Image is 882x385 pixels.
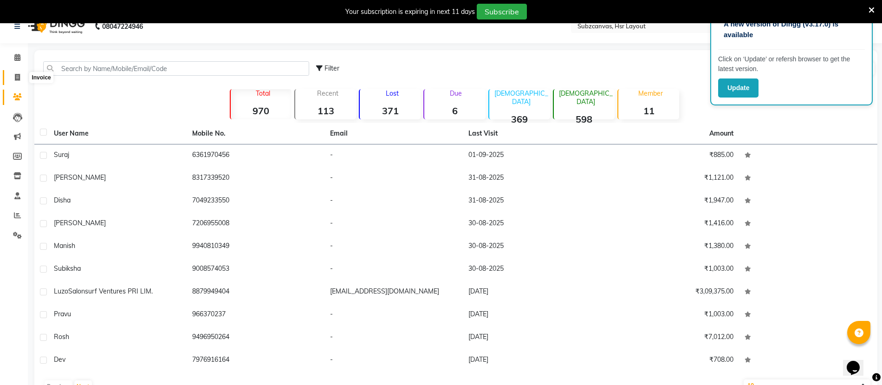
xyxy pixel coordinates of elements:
span: manish [54,241,75,250]
td: ₹1,121.00 [601,167,739,190]
strong: 6 [424,105,485,117]
span: disha [54,196,71,204]
td: ₹708.00 [601,349,739,372]
td: - [324,326,463,349]
th: Amount [704,123,739,144]
img: logo [24,13,87,39]
input: Search by Name/Mobile/Email/Code [43,61,309,76]
p: Member [622,89,679,98]
td: - [324,235,463,258]
td: [DATE] [463,349,601,372]
td: [EMAIL_ADDRESS][DOMAIN_NAME] [324,281,463,304]
th: Mobile No. [187,123,325,144]
td: 31-08-2025 [463,167,601,190]
td: ₹885.00 [601,144,739,167]
td: - [324,258,463,281]
span: Salonsurf Ventures PRI LIM. [68,287,153,295]
td: - [324,349,463,372]
span: pravu [54,310,71,318]
td: 9940810349 [187,235,325,258]
td: - [324,304,463,326]
button: Update [718,78,759,98]
div: Invoice [29,72,53,83]
b: 08047224946 [102,13,143,39]
p: Due [426,89,485,98]
td: - [324,167,463,190]
span: [PERSON_NAME] [54,173,106,182]
strong: 970 [231,105,292,117]
span: suraj [54,150,69,159]
td: [DATE] [463,304,601,326]
strong: 369 [489,113,550,125]
td: 7049233550 [187,190,325,213]
td: ₹1,380.00 [601,235,739,258]
strong: 113 [295,105,356,117]
td: 8317339520 [187,167,325,190]
strong: 371 [360,105,421,117]
p: Lost [363,89,421,98]
span: Filter [324,64,339,72]
th: Last Visit [463,123,601,144]
strong: 11 [618,105,679,117]
p: [DEMOGRAPHIC_DATA] [558,89,615,106]
td: ₹1,003.00 [601,258,739,281]
th: Email [324,123,463,144]
td: 9496950264 [187,326,325,349]
td: 30-08-2025 [463,235,601,258]
td: ₹1,416.00 [601,213,739,235]
td: 30-08-2025 [463,258,601,281]
td: 01-09-2025 [463,144,601,167]
td: 6361970456 [187,144,325,167]
td: 30-08-2025 [463,213,601,235]
strong: 598 [554,113,615,125]
p: Recent [299,89,356,98]
p: A new version of Dingg (v3.17.0) is available [724,19,859,40]
td: ₹7,012.00 [601,326,739,349]
td: - [324,144,463,167]
td: 31-08-2025 [463,190,601,213]
td: - [324,213,463,235]
td: ₹1,947.00 [601,190,739,213]
td: ₹1,003.00 [601,304,739,326]
td: 7206955008 [187,213,325,235]
td: 9008574053 [187,258,325,281]
iframe: chat widget [843,348,873,376]
td: ₹3,09,375.00 [601,281,739,304]
p: [DEMOGRAPHIC_DATA] [493,89,550,106]
span: [PERSON_NAME] [54,219,106,227]
p: Total [234,89,292,98]
td: 8879949404 [187,281,325,304]
button: Subscribe [477,4,527,20]
span: dev [54,355,65,364]
td: 7976916164 [187,349,325,372]
p: Click on ‘Update’ or refersh browser to get the latest version. [718,54,865,74]
span: subiksha [54,264,81,273]
td: [DATE] [463,281,601,304]
span: rosh [54,333,69,341]
td: [DATE] [463,326,601,349]
td: 966370237 [187,304,325,326]
th: User Name [48,123,187,144]
span: Luzo [54,287,68,295]
td: - [324,190,463,213]
div: Your subscription is expiring in next 11 days [345,7,475,17]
